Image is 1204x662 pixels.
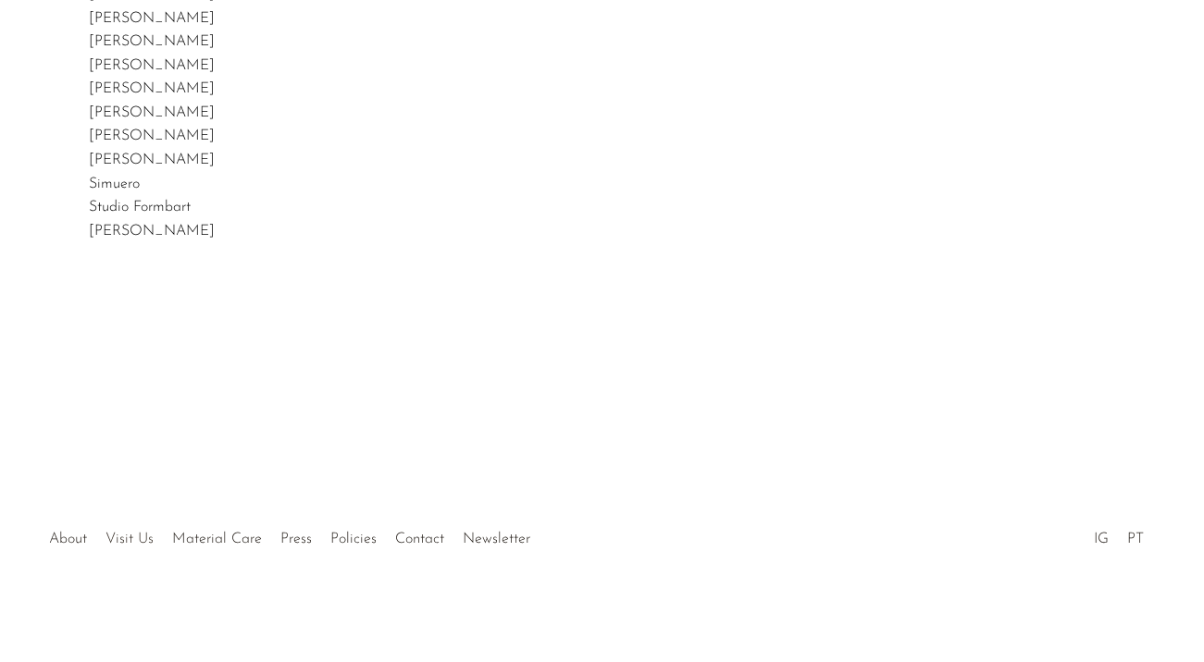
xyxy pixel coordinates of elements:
[89,58,215,73] a: [PERSON_NAME]
[89,11,215,26] a: [PERSON_NAME]
[1127,532,1144,546] a: PT
[172,532,262,546] a: Material Care
[89,224,215,239] a: [PERSON_NAME]
[89,129,215,143] a: [PERSON_NAME]
[89,200,191,215] a: Studio Formbart
[395,532,444,546] a: Contact
[89,105,215,120] a: [PERSON_NAME]
[40,517,540,552] ul: Quick links
[1094,532,1109,546] a: IG
[280,532,312,546] a: Press
[89,81,215,96] a: [PERSON_NAME]
[49,532,87,546] a: About
[1085,517,1153,552] ul: Social Medias
[106,532,154,546] a: Visit Us
[89,34,215,49] a: [PERSON_NAME]
[89,177,140,191] a: Simuero
[89,153,215,167] a: [PERSON_NAME]
[330,532,377,546] a: Policies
